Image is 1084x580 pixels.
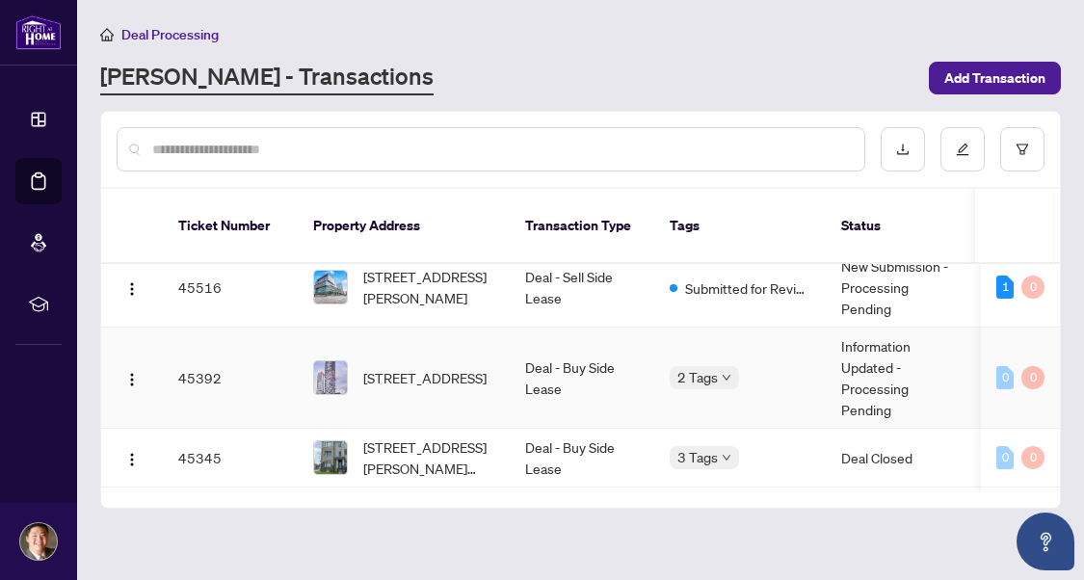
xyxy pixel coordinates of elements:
div: 0 [1021,276,1044,299]
span: edit [956,143,969,156]
span: home [100,28,114,41]
img: thumbnail-img [314,441,347,474]
td: 45340 [163,488,298,546]
span: [STREET_ADDRESS][PERSON_NAME] [363,266,494,308]
td: 45516 [163,248,298,328]
span: Submitted for Review [685,277,810,299]
div: 0 [1021,366,1044,389]
td: Deal Closed [826,429,970,488]
span: down [722,373,731,382]
td: New Submission - Processing Pending [826,248,970,328]
td: Deal Closed [826,488,970,546]
th: Transaction Type [510,189,654,264]
div: 0 [996,446,1014,469]
span: Add Transaction [944,63,1045,93]
div: 1 [996,276,1014,299]
div: 0 [996,366,1014,389]
img: thumbnail-img [314,361,347,394]
th: Tags [654,189,826,264]
img: Logo [124,372,140,387]
div: 0 [1021,446,1044,469]
span: download [896,143,910,156]
span: 2 Tags [677,366,718,388]
td: 45345 [163,429,298,488]
button: edit [940,127,985,171]
td: Deal - Buy Side Lease [510,429,654,488]
th: Property Address [298,189,510,264]
a: [PERSON_NAME] - Transactions [100,61,434,95]
button: download [881,127,925,171]
th: Ticket Number [163,189,298,264]
img: Profile Icon [20,523,57,560]
td: Deal - Buy Side Lease [510,328,654,429]
img: Logo [124,452,140,467]
th: Status [826,189,970,264]
span: [STREET_ADDRESS][PERSON_NAME][PERSON_NAME] [363,436,494,479]
img: thumbnail-img [314,271,347,303]
button: Open asap [1017,513,1074,570]
span: down [722,453,731,462]
button: Logo [117,442,147,473]
td: 45392 [163,328,298,429]
button: Logo [117,362,147,393]
td: Deal - Buy Side Lease [510,488,654,546]
button: Logo [117,272,147,303]
button: filter [1000,127,1044,171]
img: logo [15,14,62,50]
td: Deal - Sell Side Lease [510,248,654,328]
button: Add Transaction [929,62,1061,94]
span: 3 Tags [677,446,718,468]
span: Deal Processing [121,26,219,43]
td: Information Updated - Processing Pending [826,328,970,429]
span: filter [1016,143,1029,156]
img: Logo [124,281,140,297]
span: [STREET_ADDRESS] [363,367,487,388]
